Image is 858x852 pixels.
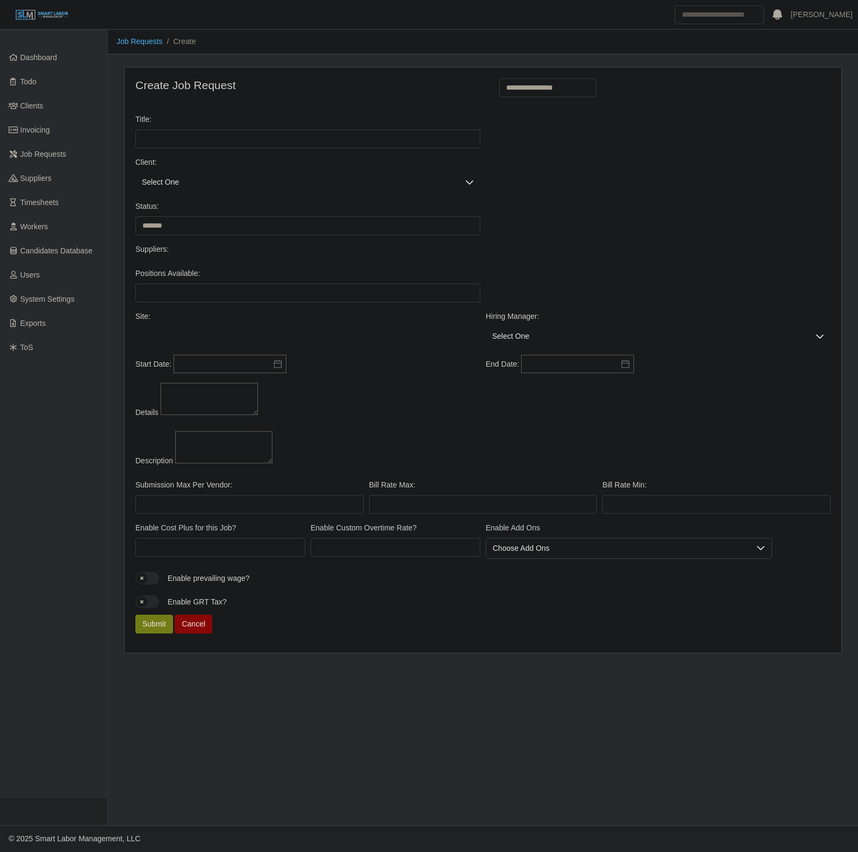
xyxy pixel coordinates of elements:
button: Enable prevailing wage? [135,572,159,585]
label: Site: [135,311,150,322]
span: Enable prevailing wage? [168,574,250,582]
h4: Create Job Request [135,78,475,92]
span: Select One [135,172,459,192]
a: Job Requests [117,37,163,46]
span: System Settings [20,295,75,303]
img: SLM Logo [15,9,69,21]
span: Todo [20,77,37,86]
button: Enable GRT Tax? [135,595,159,608]
label: Submission Max Per Vendor: [135,479,233,491]
span: Select One [486,326,809,346]
div: Choose Add Ons [486,538,750,558]
label: Client: [135,157,157,168]
label: Bill Rate Max: [369,479,415,491]
li: Create [163,36,196,47]
label: Description [135,455,173,467]
span: Candidates Database [20,246,93,255]
span: Exports [20,319,46,327]
span: © 2025 Smart Labor Management, LLC [9,834,140,843]
span: Job Requests [20,150,67,158]
label: Bill Rate Min: [602,479,646,491]
label: Details [135,407,158,418]
label: Title: [135,114,152,125]
a: [PERSON_NAME] [791,9,853,20]
span: Dashboard [20,53,57,62]
span: Clients [20,101,44,110]
span: ToS [20,343,33,352]
a: Cancel [175,615,212,633]
span: Invoicing [20,126,50,134]
label: Enable Add Ons [486,522,540,534]
label: Hiring Manager: [486,311,539,322]
input: Search [675,5,764,24]
span: Users [20,271,40,279]
button: Submit [135,615,173,633]
label: Suppliers: [135,244,169,255]
span: Timesheets [20,198,59,207]
label: Status: [135,201,159,212]
span: Workers [20,222,48,231]
label: Enable Cost Plus for this Job? [135,522,236,534]
span: Enable GRT Tax? [168,598,227,606]
label: Positions Available: [135,268,200,279]
label: Start Date: [135,359,171,370]
label: End Date: [486,359,519,370]
label: Enable Custom Overtime Rate? [311,522,417,534]
span: Suppliers [20,174,52,183]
